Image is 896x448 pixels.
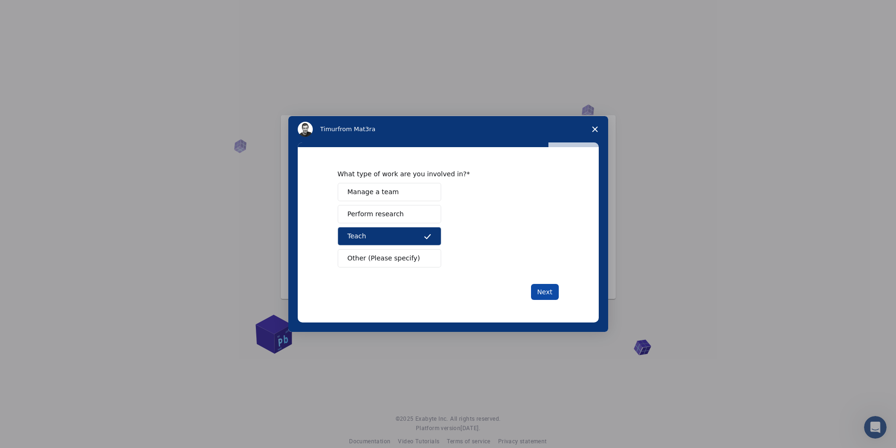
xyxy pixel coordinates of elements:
button: Teach [338,227,441,245]
div: What type of work are you involved in? [338,170,545,178]
span: Close survey [582,116,608,142]
span: Other (Please specify) [348,253,420,263]
span: Timur [320,126,338,133]
button: Other (Please specify) [338,249,441,267]
span: Support [19,7,53,15]
button: Next [531,284,559,300]
span: Teach [348,231,366,241]
button: Perform research [338,205,441,223]
span: from Mat3ra [338,126,375,133]
button: Manage a team [338,183,441,201]
span: Manage a team [348,187,399,197]
span: Perform research [348,209,404,219]
img: Profile image for Timur [298,122,313,137]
